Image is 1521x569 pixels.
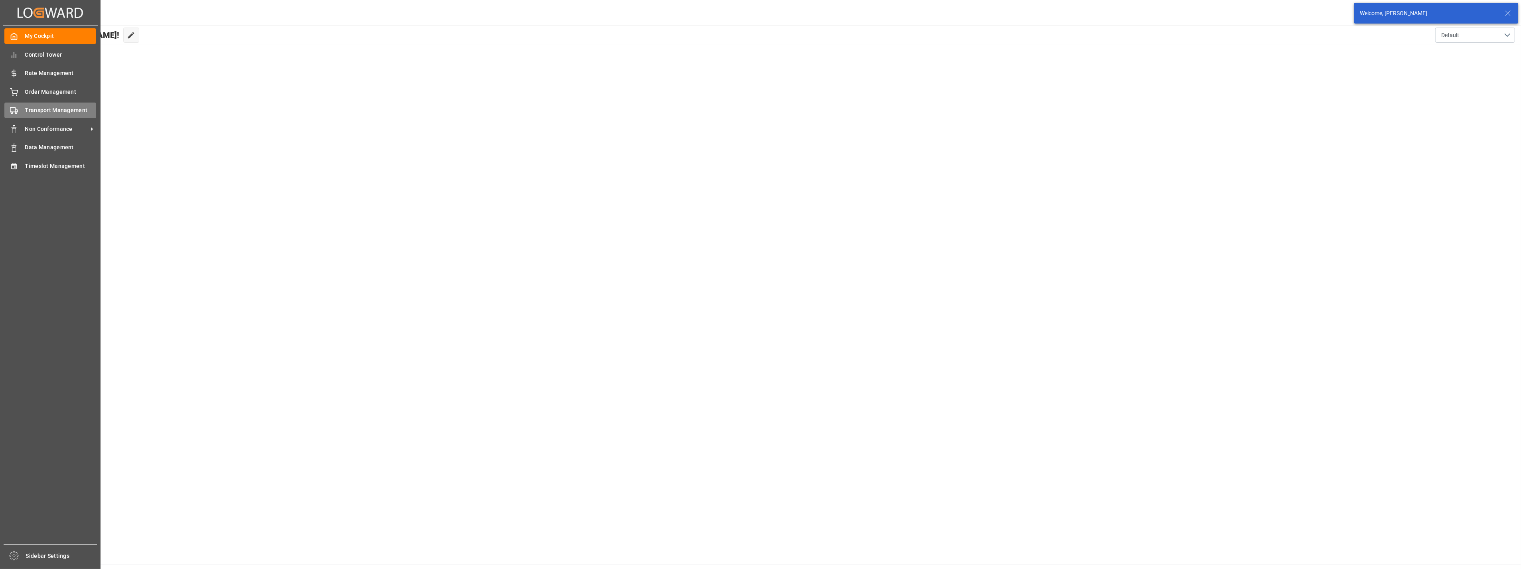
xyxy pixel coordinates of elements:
[25,32,97,40] span: My Cockpit
[25,69,97,77] span: Rate Management
[25,106,97,115] span: Transport Management
[1435,28,1515,43] button: open menu
[25,88,97,96] span: Order Management
[25,162,97,170] span: Timeslot Management
[34,28,119,43] span: Hello [PERSON_NAME]!
[1360,9,1497,18] div: Welcome, [PERSON_NAME]
[25,51,97,59] span: Control Tower
[4,28,96,44] a: My Cockpit
[4,84,96,99] a: Order Management
[4,158,96,174] a: Timeslot Management
[4,140,96,155] a: Data Management
[4,47,96,62] a: Control Tower
[1441,31,1459,40] span: Default
[25,143,97,152] span: Data Management
[26,552,97,560] span: Sidebar Settings
[4,65,96,81] a: Rate Management
[4,103,96,118] a: Transport Management
[25,125,88,133] span: Non Conformance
